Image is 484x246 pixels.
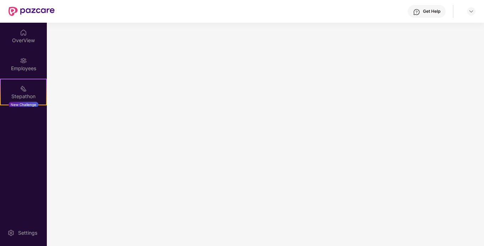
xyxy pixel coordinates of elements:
[20,57,27,64] img: svg+xml;base64,PHN2ZyBpZD0iRW1wbG95ZWVzIiB4bWxucz0iaHR0cDovL3d3dy53My5vcmcvMjAwMC9zdmciIHdpZHRoPS...
[7,229,15,236] img: svg+xml;base64,PHN2ZyBpZD0iU2V0dGluZy0yMHgyMCIgeG1sbnM9Imh0dHA6Ly93d3cudzMub3JnLzIwMDAvc3ZnIiB3aW...
[20,85,27,92] img: svg+xml;base64,PHN2ZyB4bWxucz0iaHR0cDovL3d3dy53My5vcmcvMjAwMC9zdmciIHdpZHRoPSIyMSIgaGVpZ2h0PSIyMC...
[20,29,27,36] img: svg+xml;base64,PHN2ZyBpZD0iSG9tZSIgeG1sbnM9Imh0dHA6Ly93d3cudzMub3JnLzIwMDAvc3ZnIiB3aWR0aD0iMjAiIG...
[9,102,38,107] div: New Challenge
[16,229,39,236] div: Settings
[1,93,46,100] div: Stepathon
[423,9,440,14] div: Get Help
[9,7,55,16] img: New Pazcare Logo
[468,9,474,14] img: svg+xml;base64,PHN2ZyBpZD0iRHJvcGRvd24tMzJ4MzIiIHhtbG5zPSJodHRwOi8vd3d3LnczLm9yZy8yMDAwL3N2ZyIgd2...
[413,9,420,16] img: svg+xml;base64,PHN2ZyBpZD0iSGVscC0zMngzMiIgeG1sbnM9Imh0dHA6Ly93d3cudzMub3JnLzIwMDAvc3ZnIiB3aWR0aD...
